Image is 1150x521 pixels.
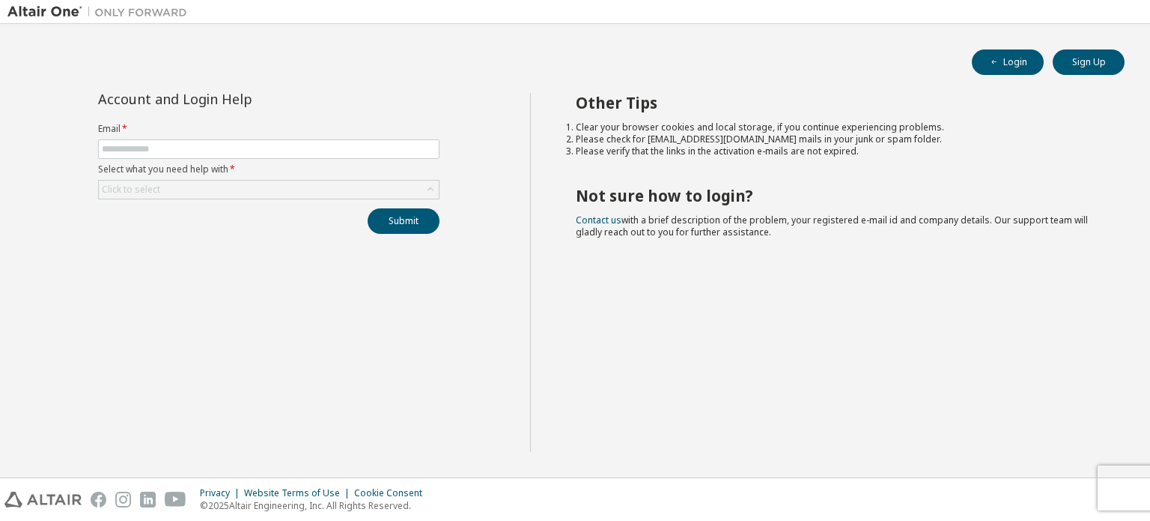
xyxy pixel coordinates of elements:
[91,492,106,508] img: facebook.svg
[98,123,439,135] label: Email
[972,49,1044,75] button: Login
[576,214,621,226] a: Contact us
[165,492,186,508] img: youtube.svg
[244,487,354,499] div: Website Terms of Use
[576,145,1098,157] li: Please verify that the links in the activation e-mails are not expired.
[1053,49,1125,75] button: Sign Up
[200,499,431,512] p: © 2025 Altair Engineering, Inc. All Rights Reserved.
[115,492,131,508] img: instagram.svg
[576,133,1098,145] li: Please check for [EMAIL_ADDRESS][DOMAIN_NAME] mails in your junk or spam folder.
[4,492,82,508] img: altair_logo.svg
[98,93,371,105] div: Account and Login Help
[98,163,439,175] label: Select what you need help with
[140,492,156,508] img: linkedin.svg
[354,487,431,499] div: Cookie Consent
[99,181,439,199] div: Click to select
[576,121,1098,133] li: Clear your browser cookies and local storage, if you continue experiencing problems.
[200,487,244,499] div: Privacy
[7,4,195,19] img: Altair One
[576,186,1098,205] h2: Not sure how to login?
[576,93,1098,112] h2: Other Tips
[576,214,1088,238] span: with a brief description of the problem, your registered e-mail id and company details. Our suppo...
[102,184,160,196] div: Click to select
[368,208,439,234] button: Submit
